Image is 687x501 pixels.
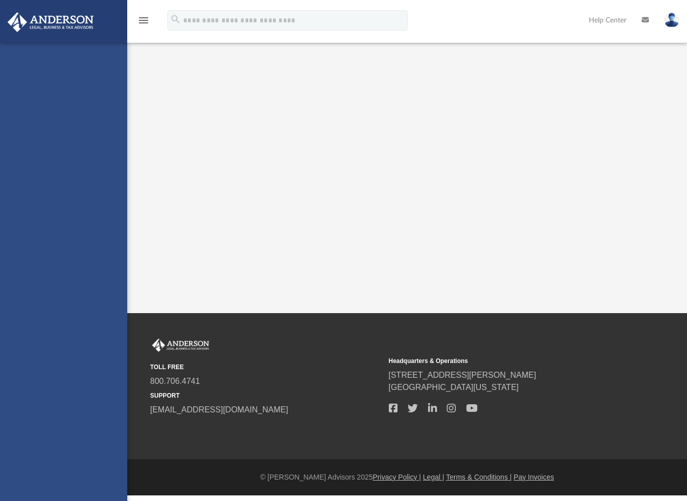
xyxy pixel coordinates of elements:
small: SUPPORT [150,391,382,400]
small: TOLL FREE [150,363,382,372]
img: User Pic [664,13,679,27]
a: [STREET_ADDRESS][PERSON_NAME] [389,371,536,379]
a: Legal | [423,473,444,481]
a: Pay Invoices [513,473,554,481]
img: Anderson Advisors Platinum Portal [5,12,97,32]
i: menu [137,14,150,26]
a: [GEOGRAPHIC_DATA][US_STATE] [389,383,519,392]
i: search [170,14,181,25]
a: menu [137,19,150,26]
div: © [PERSON_NAME] Advisors 2025 [127,472,687,483]
a: 800.706.4741 [150,377,200,385]
a: [EMAIL_ADDRESS][DOMAIN_NAME] [150,405,288,414]
img: Anderson Advisors Platinum Portal [150,339,211,352]
a: Terms & Conditions | [446,473,512,481]
a: Privacy Policy | [373,473,421,481]
small: Headquarters & Operations [389,356,620,366]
